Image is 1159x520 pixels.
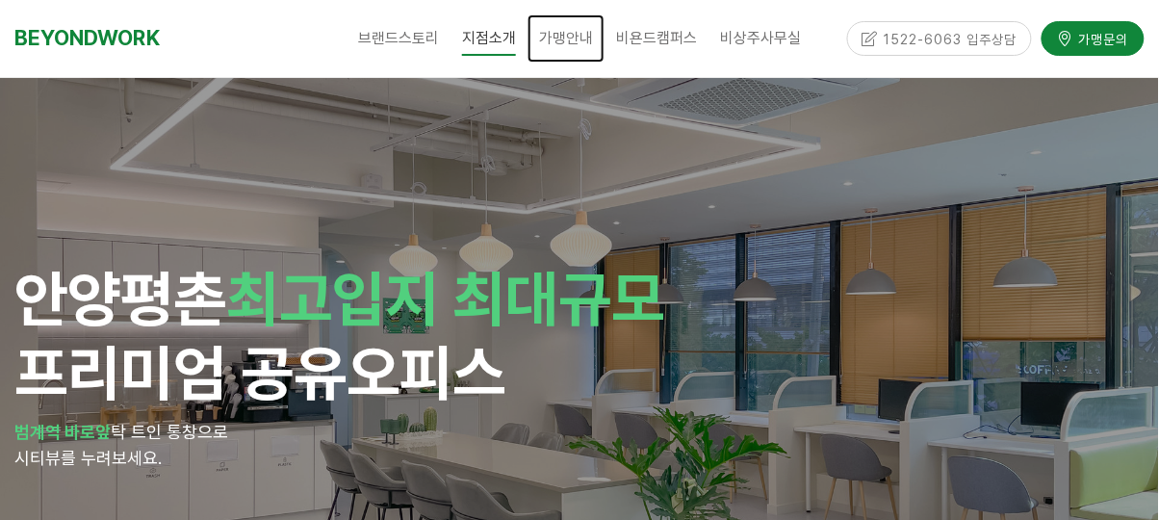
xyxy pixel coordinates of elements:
[605,14,708,63] a: 비욘드캠퍼스
[616,29,697,47] span: 비욘드캠퍼스
[539,29,593,47] span: 가맹안내
[14,448,162,468] span: 시티뷰를 누려보세요.
[528,14,605,63] a: 가맹안내
[111,422,228,442] span: 탁 트인 통창으로
[347,14,451,63] a: 브랜드스토리
[358,29,439,47] span: 브랜드스토리
[720,29,801,47] span: 비상주사무실
[1073,29,1129,48] span: 가맹문의
[1042,21,1145,55] a: 가맹문의
[226,262,664,335] span: 최고입지 최대규모
[14,20,160,56] a: BEYONDWORK
[451,14,528,63] a: 지점소개
[708,14,812,63] a: 비상주사무실
[14,262,664,409] span: 안양 프리미엄 공유오피스
[120,262,226,335] span: 평촌
[462,20,516,56] span: 지점소개
[14,422,111,442] strong: 범계역 바로앞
